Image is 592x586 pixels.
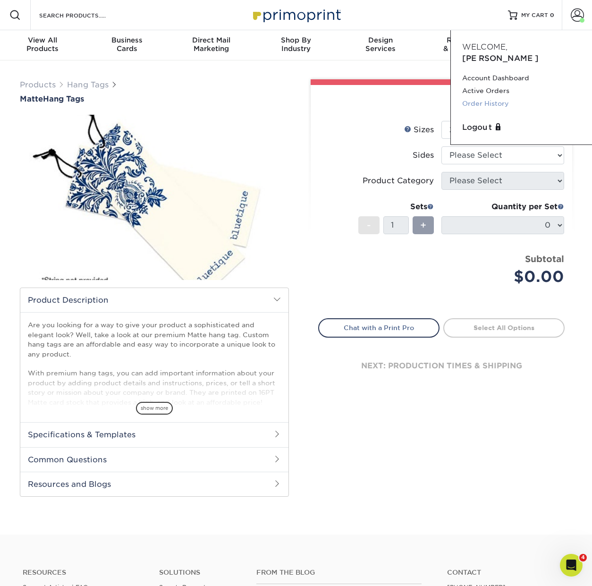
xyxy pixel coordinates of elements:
strong: Subtotal [525,254,564,264]
h4: From the Blog [256,569,422,577]
div: Sets [358,201,434,212]
span: MY CART [521,11,548,19]
a: Account Dashboard [462,72,581,85]
span: [PERSON_NAME] [462,54,539,63]
img: Matte 01 [20,104,289,290]
span: Matte [20,94,43,103]
a: Hang Tags [67,80,109,89]
div: & Templates [423,36,507,53]
a: MatteHang Tags [20,94,289,103]
span: 4 [579,554,587,561]
a: Logout [462,122,581,133]
a: DesignServices [338,30,423,60]
span: Direct Mail [169,36,254,44]
a: Order History [462,97,581,110]
span: show more [136,402,173,415]
h2: Product Description [20,288,288,312]
p: Are you looking for a way to give your product a sophisticated and elegant look? Well, take a loo... [28,320,281,561]
a: Resources& Templates [423,30,507,60]
div: next: production times & shipping [318,338,565,394]
div: $0.00 [448,265,564,288]
div: Cards [85,36,169,53]
span: Welcome, [462,42,507,51]
input: SEARCH PRODUCTS..... [38,9,130,21]
div: Product Category [363,175,434,187]
div: Sides [413,150,434,161]
a: BusinessCards [85,30,169,60]
a: Contact [447,569,569,577]
h2: Common Questions [20,447,288,472]
a: Select All Options [443,318,565,337]
div: Sizes [404,124,434,136]
h4: Solutions [159,569,242,577]
a: Products [20,80,56,89]
a: Direct MailMarketing [169,30,254,60]
div: Select your options: [318,85,565,121]
div: Marketing [169,36,254,53]
iframe: Intercom live chat [560,554,583,577]
div: Services [338,36,423,53]
div: Quantity per Set [441,201,564,212]
span: - [367,218,371,232]
span: Shop By [254,36,338,44]
h2: Specifications & Templates [20,422,288,447]
h1: Hang Tags [20,94,289,103]
img: Primoprint [249,5,343,25]
span: 0 [550,12,554,18]
div: Industry [254,36,338,53]
a: Chat with a Print Pro [318,318,440,337]
a: Active Orders [462,85,581,97]
span: Business [85,36,169,44]
h4: Resources [23,569,145,577]
h2: Resources and Blogs [20,472,288,496]
span: Design [338,36,423,44]
span: Resources [423,36,507,44]
a: Shop ByIndustry [254,30,338,60]
span: + [420,218,426,232]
